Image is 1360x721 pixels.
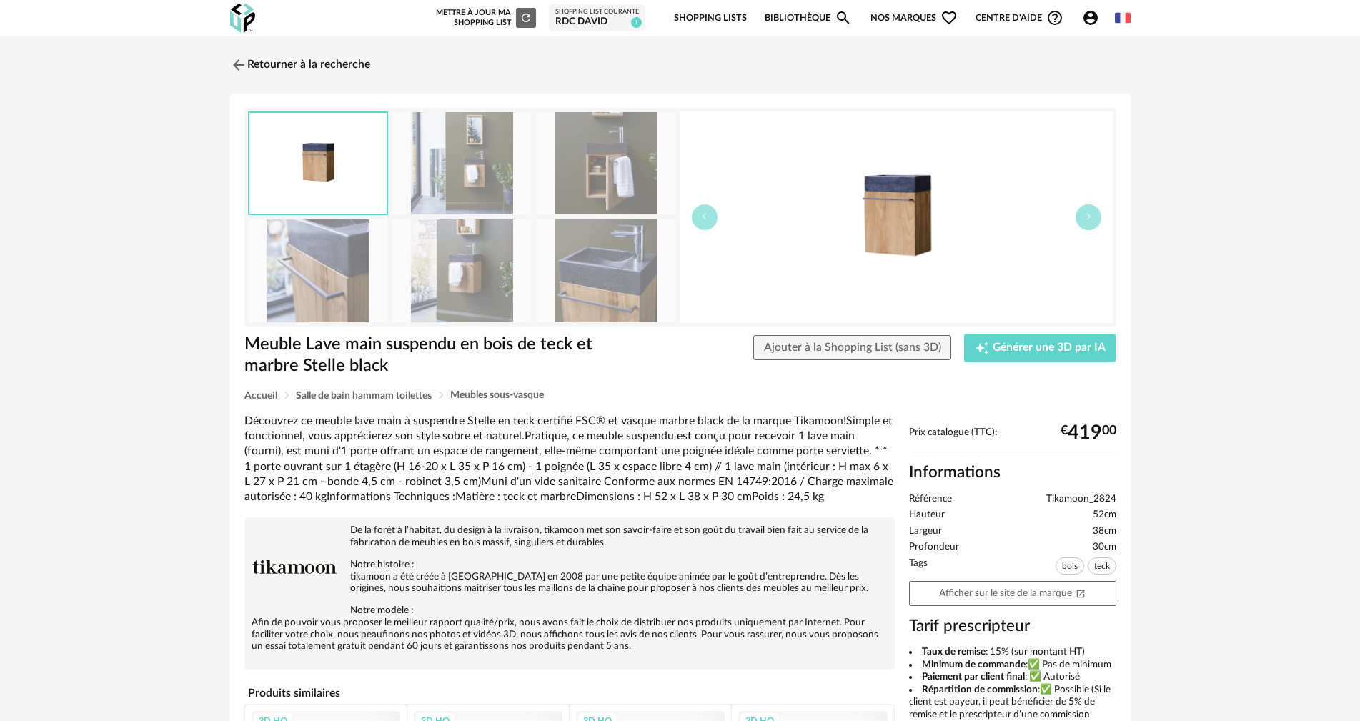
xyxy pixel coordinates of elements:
[1056,557,1084,575] span: bois
[909,616,1116,637] h3: Tarif prescripteur
[252,524,337,610] img: brand logo
[252,559,888,595] p: Notre histoire : tikamoon a été créée à [GEOGRAPHIC_DATA] en 2008 par une petite équipe animée pa...
[392,219,531,322] img: meuble-lave-main-en-teck-massif-et-marbre-stelle-black-2824
[1068,427,1102,439] span: 419
[940,9,958,26] span: Heart Outline icon
[870,1,958,35] span: Nos marques
[520,14,532,21] span: Refresh icon
[1061,427,1116,439] div: € 00
[230,56,247,74] img: svg+xml;base64,PHN2ZyB3aWR0aD0iMjQiIGhlaWdodD0iMjQiIHZpZXdCb3g9IjAgMCAyNCAyNCIgZmlsbD0ibm9uZSIgeG...
[909,427,1116,453] div: Prix catalogue (TTC):
[909,525,942,538] span: Largeur
[922,660,1026,670] b: Minimum de commande
[909,462,1116,483] h2: Informations
[909,671,1116,684] li: : ✅ Autorisé
[1093,509,1116,522] span: 52cm
[244,414,895,505] div: Découvrez ce meuble lave main à suspendre Stelle en teck certifié FSC® et vasque marbre black de ...
[922,647,986,657] b: Taux de remise
[680,111,1113,323] img: meuble-lave-main-en-teck-massif-et-marbre-stelle-black-2824
[1115,10,1131,26] img: fr
[993,342,1106,354] span: Générer une 3D par IA
[764,342,941,353] span: Ajouter à la Shopping List (sans 3D)
[964,334,1116,362] button: Creation icon Générer une 3D par IA
[1046,9,1063,26] span: Help Circle Outline icon
[296,391,432,401] span: Salle de bain hammam toilettes
[909,659,1116,672] li: :✅ Pas de minimum
[909,541,959,554] span: Profondeur
[909,509,945,522] span: Hauteur
[252,524,888,549] p: De la forêt à l’habitat, du design à la livraison, tikamoon met son savoir-faire et son goût du t...
[922,685,1038,695] b: Répartition de commission
[976,9,1063,26] span: Centre d'aideHelp Circle Outline icon
[922,672,1025,682] b: Paiement par client final
[909,581,1116,606] a: Afficher sur le site de la marqueOpen In New icon
[1046,493,1116,506] span: Tikamoon_2824
[555,16,639,29] div: RDC David
[555,8,639,16] div: Shopping List courante
[230,49,370,81] a: Retourner à la recherche
[244,391,277,401] span: Accueil
[674,1,747,35] a: Shopping Lists
[1082,9,1106,26] span: Account Circle icon
[1076,587,1086,597] span: Open In New icon
[1093,541,1116,554] span: 30cm
[1093,525,1116,538] span: 38cm
[450,390,544,400] span: Meubles sous-vasque
[230,4,255,33] img: OXP
[1082,9,1099,26] span: Account Circle icon
[1088,557,1116,575] span: teck
[249,219,387,322] img: meuble-lave-main-en-teck-massif-et-marbre-stelle-black-2824
[244,682,895,704] h4: Produits similaires
[537,112,675,214] img: meuble-lave-main-en-teck-massif-et-marbre-stelle-black-2824
[835,9,852,26] span: Magnify icon
[909,557,928,578] span: Tags
[975,341,989,355] span: Creation icon
[433,8,536,28] div: Mettre à jour ma Shopping List
[244,390,1116,401] div: Breadcrumb
[392,112,531,214] img: meuble-lave-main-en-teck-massif-et-marbre-stelle-black-2824
[244,334,600,377] h1: Meuble Lave main suspendu en bois de teck et marbre Stelle black
[252,605,888,653] p: Notre modèle : Afin de pouvoir vous proposer le meilleur rapport qualité/prix, nous avons fait le...
[555,8,639,29] a: Shopping List courante RDC David 1
[249,113,387,214] img: meuble-lave-main-en-teck-massif-et-marbre-stelle-black-2824
[909,493,952,506] span: Référence
[537,219,675,322] img: meuble-lave-main-en-teck-massif-et-marbre-stelle-black-2824
[765,1,852,35] a: BibliothèqueMagnify icon
[909,646,1116,659] li: : 15% (sur montant HT)
[753,335,952,361] button: Ajouter à la Shopping List (sans 3D)
[631,17,642,28] span: 1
